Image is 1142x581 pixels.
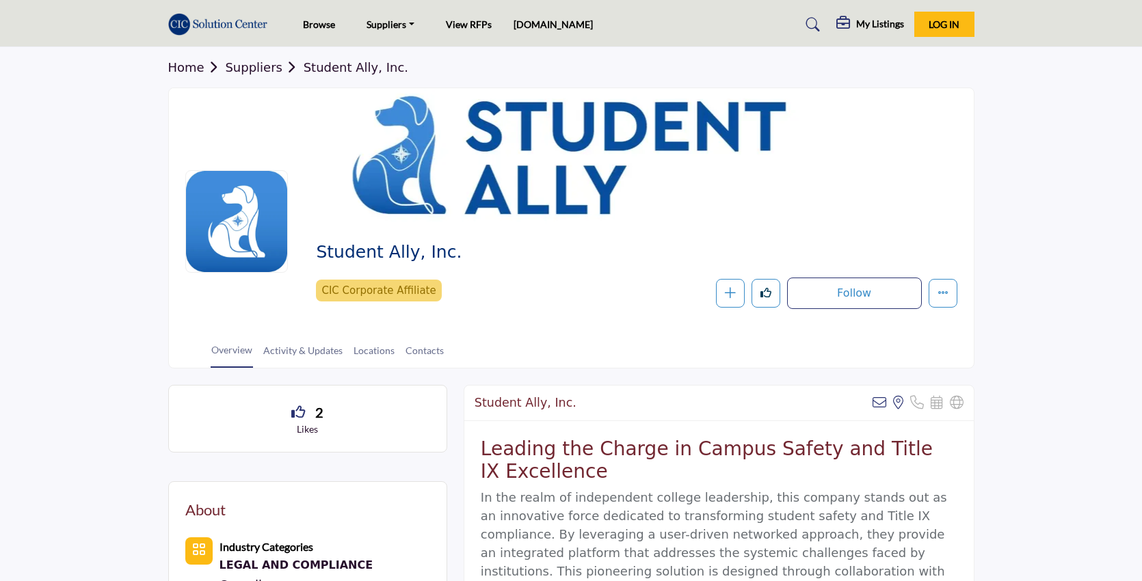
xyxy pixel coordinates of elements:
[929,18,959,30] span: Log In
[787,278,922,309] button: Follow
[211,342,253,368] a: Overview
[752,279,780,308] button: Like
[220,540,313,553] b: Industry Categories
[263,343,343,367] a: Activity & Updates
[220,556,373,575] a: LEGAL AND COMPLIANCE
[914,12,974,37] button: Log In
[357,15,424,34] a: Suppliers
[220,539,313,554] a: Industry Categories
[836,16,904,33] div: My Listings
[220,556,373,575] div: Regulatory compliance, risk management, and legal support services for educational institutions
[304,60,408,75] a: Student Ally, Inc.
[929,279,957,308] button: More details
[185,537,213,565] button: Category Icon
[225,60,303,75] a: Suppliers
[303,18,335,30] a: Browse
[514,18,593,30] a: [DOMAIN_NAME]
[185,422,430,436] p: Likes
[481,437,957,483] h2: Leading the Charge in Campus Safety and Title IX Excellence
[185,498,226,521] h2: About
[316,241,624,264] span: Student Ally, Inc.
[405,343,444,367] a: Contacts
[475,396,576,410] h2: Student Ally, Inc.
[353,343,395,367] a: Locations
[856,18,904,30] h5: My Listings
[168,13,275,36] img: site Logo
[316,280,441,302] span: CIC Corporate Affiliate
[793,14,829,36] a: Search
[168,60,226,75] a: Home
[446,18,492,30] a: View RFPs
[315,402,323,422] span: 2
